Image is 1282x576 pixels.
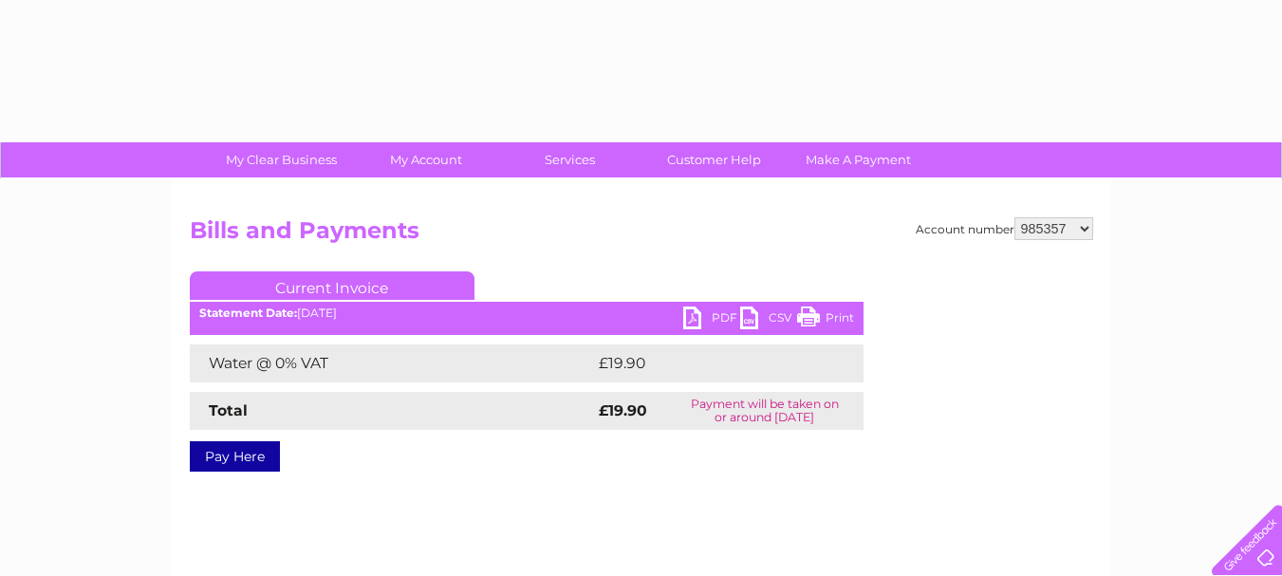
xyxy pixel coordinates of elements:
a: My Account [347,142,504,177]
td: Payment will be taken on or around [DATE] [666,392,864,430]
a: Pay Here [190,441,280,472]
td: Water @ 0% VAT [190,344,594,382]
a: Current Invoice [190,271,474,300]
a: Print [797,307,854,334]
div: [DATE] [190,307,864,320]
td: £19.90 [594,344,825,382]
a: PDF [683,307,740,334]
a: Make A Payment [780,142,937,177]
a: CSV [740,307,797,334]
div: Account number [916,217,1093,240]
a: My Clear Business [203,142,360,177]
strong: £19.90 [599,401,647,419]
a: Services [492,142,648,177]
strong: Total [209,401,248,419]
a: Customer Help [636,142,792,177]
h2: Bills and Payments [190,217,1093,253]
b: Statement Date: [199,306,297,320]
